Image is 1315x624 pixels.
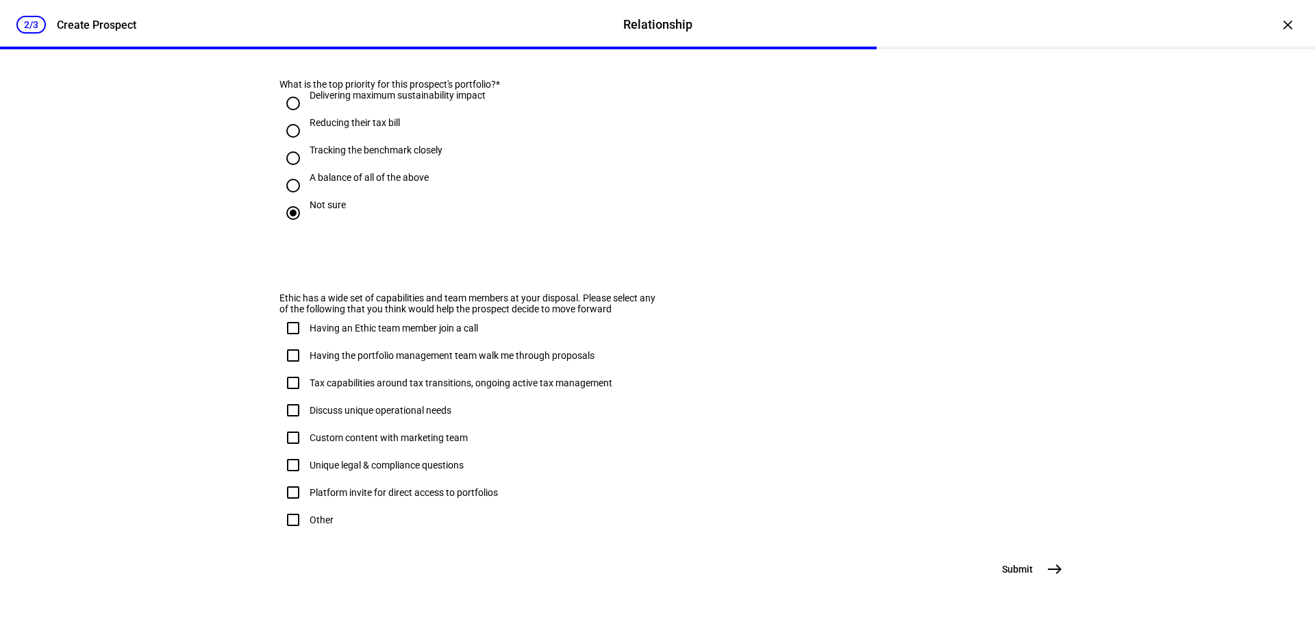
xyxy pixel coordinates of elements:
[279,79,496,90] span: What is the top priority for this prospect's portfolio?
[310,405,451,416] div: Discuss unique operational needs
[310,90,486,101] div: Delivering maximum sustainability impact
[310,117,400,128] div: Reducing their tax bill
[310,514,334,525] div: Other
[1047,561,1063,577] mat-icon: east
[279,292,655,314] span: Ethic has a wide set of capabilities and team members at your disposal. Please select any of the ...
[994,556,1068,583] button: Submit
[310,377,612,388] div: Tax capabilities around tax transitions, ongoing active tax management
[310,172,429,183] div: A balance of all of the above
[310,145,442,155] div: Tracking the benchmark closely
[310,323,478,334] div: Having an Ethic team member join a call
[1277,14,1299,36] div: ×
[310,350,594,361] div: Having the portfolio management team walk me through proposals
[310,199,346,210] div: Not sure
[310,432,468,443] div: Custom content with marketing team
[16,16,46,34] div: 2/3
[57,18,136,32] div: Create Prospect
[623,16,692,34] div: Relationship
[310,460,464,471] div: Unique legal & compliance questions
[1002,562,1033,576] span: Submit
[310,487,498,498] div: Platform invite for direct access to portfolios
